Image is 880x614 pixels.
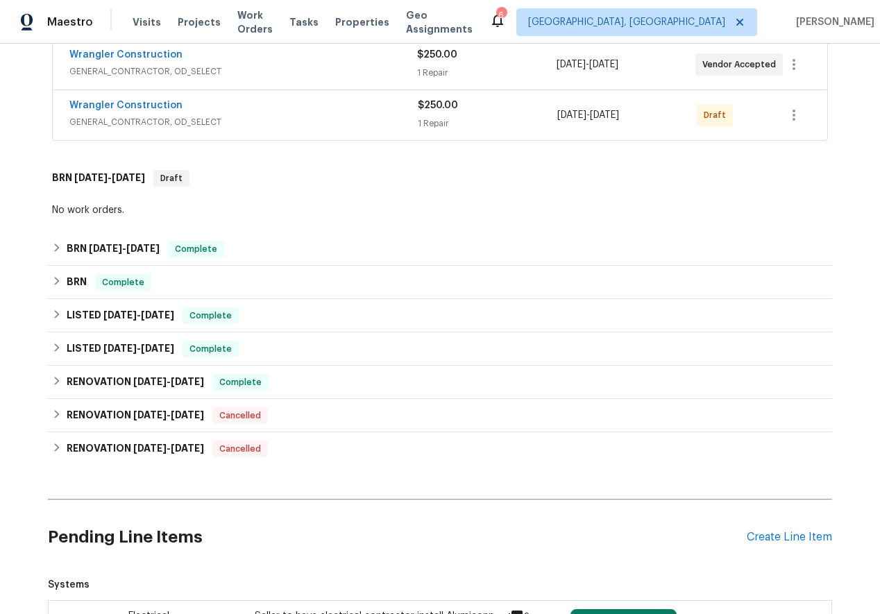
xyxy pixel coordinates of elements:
span: [PERSON_NAME] [790,15,874,29]
div: RENOVATION [DATE]-[DATE]Cancelled [48,432,832,466]
span: Complete [184,342,237,356]
span: [DATE] [171,410,204,420]
span: GENERAL_CONTRACTOR, OD_SELECT [69,65,417,78]
span: [DATE] [103,343,137,353]
span: Systems [48,578,832,592]
span: [DATE] [133,410,167,420]
h6: LISTED [67,307,174,324]
span: Complete [184,309,237,323]
span: Cancelled [214,409,266,423]
div: BRN [DATE]-[DATE]Draft [48,156,832,201]
span: [DATE] [590,110,619,120]
span: $250.00 [418,101,458,110]
span: [DATE] [171,377,204,386]
span: Complete [214,375,267,389]
span: Projects [178,15,221,29]
span: $250.00 [417,50,457,60]
span: Properties [335,15,389,29]
span: [GEOGRAPHIC_DATA], [GEOGRAPHIC_DATA] [528,15,725,29]
a: Wrangler Construction [69,50,183,60]
span: Draft [704,108,731,122]
div: BRN Complete [48,266,832,299]
span: [DATE] [557,110,586,120]
div: 6 [496,8,506,22]
span: - [133,410,204,420]
h6: RENOVATION [67,441,204,457]
h6: BRN [67,241,160,257]
span: Tasks [289,17,319,27]
span: - [133,443,204,453]
div: LISTED [DATE]-[DATE]Complete [48,299,832,332]
div: 1 Repair [418,117,557,130]
a: Wrangler Construction [69,101,183,110]
span: [DATE] [112,173,145,182]
span: [DATE] [141,343,174,353]
span: [DATE] [133,377,167,386]
span: Complete [96,275,150,289]
div: RENOVATION [DATE]-[DATE]Complete [48,366,832,399]
div: 1 Repair [417,66,556,80]
span: - [103,310,174,320]
h6: RENOVATION [67,374,204,391]
span: GENERAL_CONTRACTOR, OD_SELECT [69,115,418,129]
span: Geo Assignments [406,8,473,36]
div: Create Line Item [747,531,832,544]
span: - [133,377,204,386]
span: [DATE] [171,443,204,453]
h6: BRN [52,170,145,187]
span: - [557,108,619,122]
span: Complete [169,242,223,256]
span: [DATE] [141,310,174,320]
span: Draft [155,171,188,185]
span: Work Orders [237,8,273,36]
span: [DATE] [557,60,586,69]
h6: RENOVATION [67,407,204,424]
span: [DATE] [103,310,137,320]
div: RENOVATION [DATE]-[DATE]Cancelled [48,399,832,432]
span: Vendor Accepted [702,58,781,71]
span: Visits [133,15,161,29]
span: [DATE] [133,443,167,453]
div: BRN [DATE]-[DATE]Complete [48,232,832,266]
span: - [103,343,174,353]
span: - [74,173,145,182]
span: [DATE] [74,173,108,182]
span: Cancelled [214,442,266,456]
span: [DATE] [89,244,122,253]
span: - [557,58,618,71]
h6: BRN [67,274,87,291]
div: No work orders. [52,203,828,217]
span: Maestro [47,15,93,29]
span: - [89,244,160,253]
span: [DATE] [589,60,618,69]
h6: LISTED [67,341,174,357]
span: [DATE] [126,244,160,253]
h2: Pending Line Items [48,505,747,570]
div: LISTED [DATE]-[DATE]Complete [48,332,832,366]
